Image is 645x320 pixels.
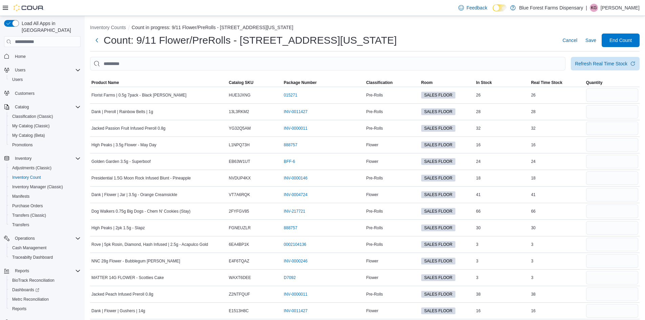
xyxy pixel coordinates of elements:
div: 30 [475,224,530,232]
span: SALES FLOOR [424,208,452,214]
span: Dank | Flower | Gushers | 14g [91,308,145,314]
span: Inventory [15,156,31,161]
div: 3 [475,274,530,282]
span: Pre-Rolls [366,292,383,297]
span: Promotions [9,141,81,149]
span: My Catalog (Classic) [9,122,81,130]
span: Pre-Rolls [366,126,383,131]
div: 3 [530,257,584,265]
span: Inventory Manager (Classic) [12,184,63,190]
span: Inventory [12,154,81,163]
div: 24 [530,157,584,166]
span: SALES FLOOR [424,241,452,248]
span: NVDUP4KX [229,175,251,181]
a: Classification (Classic) [9,112,56,121]
h1: Count: 9/11 Flower/PreRolls - [STREET_ADDRESS][US_STATE] [104,34,397,47]
span: NNC 28g Flower - Bubblegum [PERSON_NAME] [91,258,180,264]
button: End Count [602,34,640,47]
div: 18 [475,174,530,182]
span: MATTER 14G FLOWER - Scotties Cake [91,275,164,280]
a: Purchase Orders [9,202,46,210]
span: SALES FLOOR [424,92,452,98]
span: Transfers [12,222,29,228]
span: BioTrack Reconciliation [9,276,81,284]
span: Transfers (Classic) [12,213,46,218]
span: SALES FLOOR [421,274,455,281]
span: E4F6TQAZ [229,258,250,264]
span: Pre-Rolls [366,92,383,98]
span: 2FYFGV85 [229,209,249,214]
button: Package Number [282,79,365,87]
span: Reports [12,306,26,312]
a: BioTrack Reconciliation [9,276,57,284]
span: Flower [366,258,378,264]
button: Reports [12,267,32,275]
a: BFF-6 [284,159,295,164]
div: 26 [530,91,584,99]
span: My Catalog (Beta) [9,131,81,140]
button: Cash Management [7,243,83,253]
div: 32 [530,124,584,132]
span: E1513H8C [229,308,249,314]
button: Inventory Manager (Classic) [7,182,83,192]
span: High Peaks | 3.5g Flower - May Day [91,142,156,148]
img: Cova [14,4,44,11]
a: INV-0000011 [284,292,307,297]
a: 888757 [284,142,297,148]
a: 015271 [284,92,297,98]
span: Transfers [9,221,81,229]
span: Home [12,52,81,60]
p: | [586,4,587,12]
div: 16 [530,141,584,149]
span: Reports [9,305,81,313]
span: Pre-Rolls [366,209,383,214]
span: Flower [366,308,378,314]
span: Flower [366,192,378,197]
span: SALES FLOOR [421,108,455,115]
div: 16 [475,307,530,315]
span: Classification (Classic) [9,112,81,121]
span: YG32Q5AM [229,126,251,131]
button: Catalog SKU [228,79,282,87]
span: Pre-Rolls [366,225,383,231]
button: Next [90,34,104,47]
span: Pre-Rolls [366,242,383,247]
span: Reports [12,267,81,275]
span: Cash Management [12,245,46,251]
span: Customers [12,89,81,98]
span: Florist Farms | 0.5g 7pack - Black [PERSON_NAME] [91,92,187,98]
span: Transfers (Classic) [9,211,81,219]
span: Promotions [12,142,33,148]
span: Manifests [12,194,29,199]
span: Adjustments (Classic) [9,164,81,172]
span: Classification (Classic) [12,114,53,119]
div: 41 [475,191,530,199]
button: Real Time Stock [530,79,584,87]
span: Manifests [9,192,81,200]
a: Inventory Manager (Classic) [9,183,66,191]
button: Manifests [7,192,83,201]
span: Pre-Rolls [366,175,383,181]
span: Flower [366,142,378,148]
span: Pre-Rolls [366,109,383,114]
span: End Count [609,37,632,44]
span: SALES FLOOR [421,241,455,248]
span: Save [585,37,596,44]
span: SALES FLOOR [424,109,452,115]
span: SALES FLOOR [424,275,452,281]
span: Dank | Flower | Jar | 3.5g - Orange Creamsickle [91,192,177,197]
span: Classification [366,80,392,85]
button: Inventory Count [7,173,83,182]
span: SALES FLOOR [421,291,455,298]
span: Operations [12,234,81,242]
span: Dank | Preroll | Rainbow Belts | 1g [91,109,153,114]
button: Reports [1,266,83,276]
span: Purchase Orders [12,203,43,209]
span: Flower [366,159,378,164]
a: Users [9,76,25,84]
button: Quantity [585,79,640,87]
div: 3 [475,257,530,265]
span: Operations [15,236,35,241]
span: Users [12,77,23,82]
